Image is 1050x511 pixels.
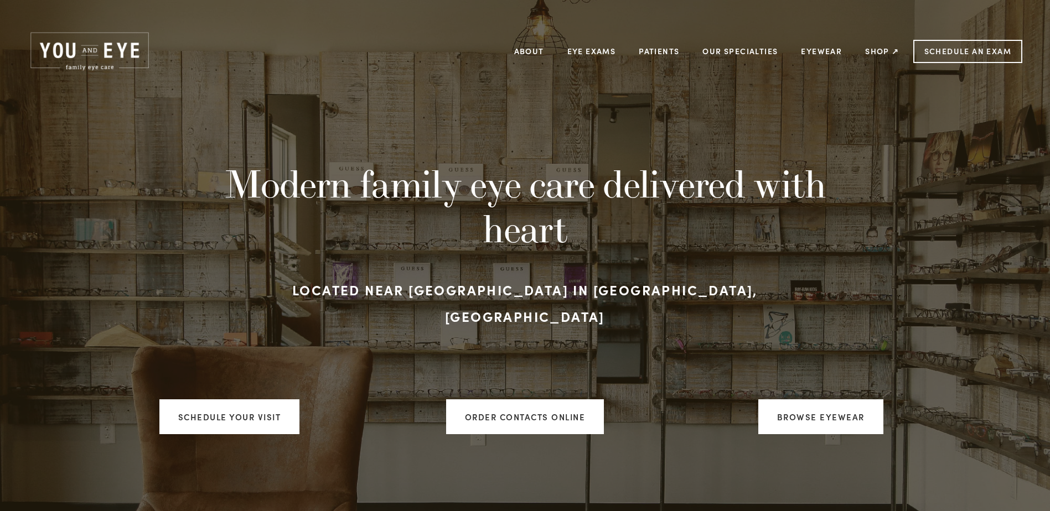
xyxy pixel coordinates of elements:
strong: Located near [GEOGRAPHIC_DATA] in [GEOGRAPHIC_DATA], [GEOGRAPHIC_DATA] [292,280,762,325]
a: Eye Exams [567,43,616,60]
img: Rochester, MN | You and Eye | Family Eye Care [28,30,152,72]
a: Eyewear [801,43,842,60]
a: Schedule your visit [159,399,300,434]
a: Patients [639,43,679,60]
a: Our Specialties [702,46,778,56]
a: ORDER CONTACTS ONLINE [446,399,604,434]
a: Shop ↗ [865,43,899,60]
a: Browse Eyewear [758,399,883,434]
a: Schedule an Exam [913,40,1022,63]
a: About [514,43,544,60]
h1: Modern family eye care delivered with heart [222,161,828,251]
